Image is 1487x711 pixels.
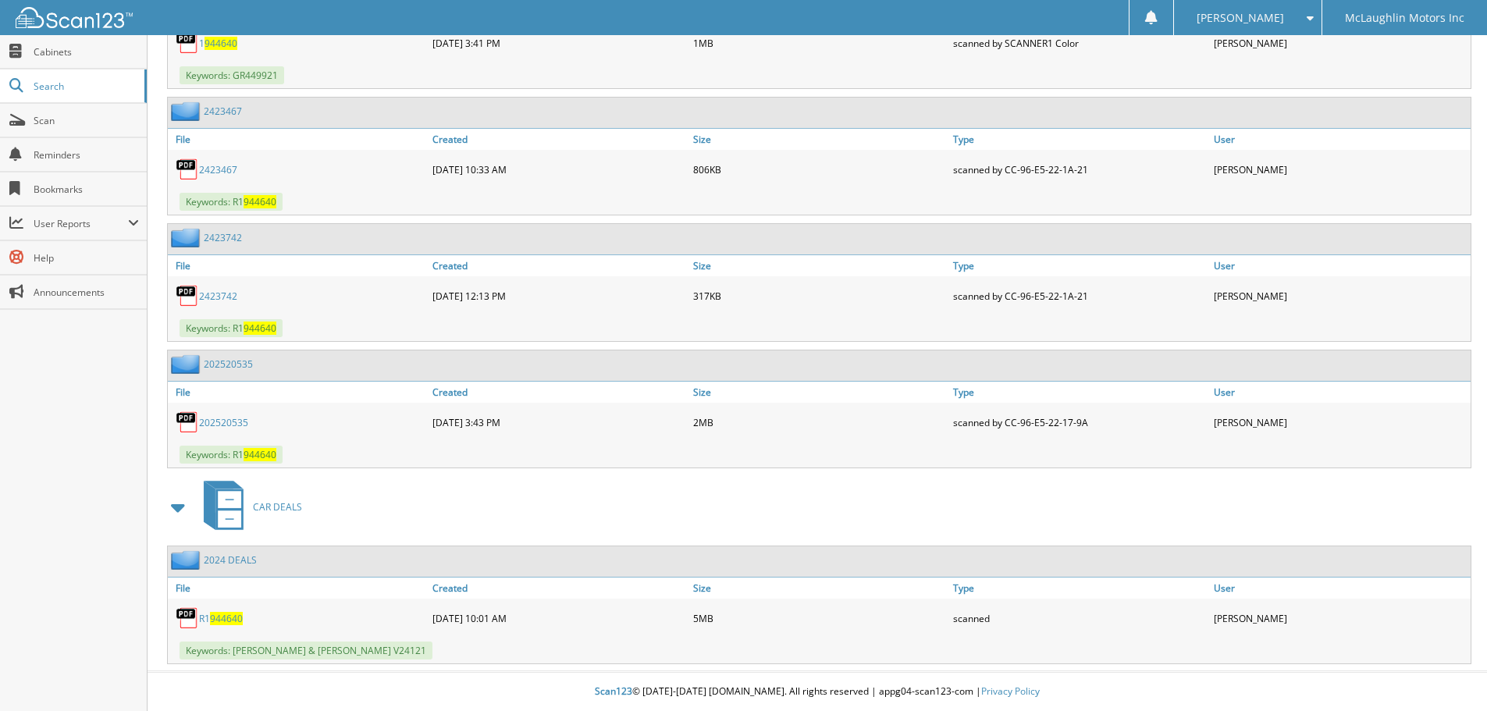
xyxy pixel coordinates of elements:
[689,280,950,311] div: 317KB
[1210,407,1471,438] div: [PERSON_NAME]
[949,255,1210,276] a: Type
[176,284,199,308] img: PDF.png
[199,416,248,429] a: 202520535
[949,154,1210,185] div: scanned by CC-96-E5-22-1A-21
[171,228,204,247] img: folder2.png
[148,673,1487,711] div: © [DATE]-[DATE] [DOMAIN_NAME]. All rights reserved | appg04-scan123-com |
[180,66,284,84] span: Keywords: GR449921
[689,407,950,438] div: 2MB
[689,129,950,150] a: Size
[429,407,689,438] div: [DATE] 3:43 PM
[1197,13,1284,23] span: [PERSON_NAME]
[210,612,243,625] span: 944640
[34,114,139,127] span: Scan
[689,603,950,634] div: 5MB
[244,448,276,461] span: 944640
[1210,578,1471,599] a: User
[171,101,204,121] img: folder2.png
[204,105,242,118] a: 2423467
[34,251,139,265] span: Help
[429,154,689,185] div: [DATE] 10:33 AM
[1210,154,1471,185] div: [PERSON_NAME]
[1210,255,1471,276] a: User
[180,642,432,659] span: Keywords: [PERSON_NAME] & [PERSON_NAME] V24121
[244,322,276,335] span: 944640
[981,684,1040,698] a: Privacy Policy
[1210,382,1471,403] a: User
[171,354,204,374] img: folder2.png
[199,163,237,176] a: 2423467
[1345,13,1464,23] span: McLaughlin Motors Inc
[168,382,429,403] a: File
[1210,129,1471,150] a: User
[253,500,302,514] span: CAR DEALS
[1210,603,1471,634] div: [PERSON_NAME]
[204,553,257,567] a: 2024 DEALS
[168,255,429,276] a: File
[180,193,283,211] span: Keywords: R1
[429,280,689,311] div: [DATE] 12:13 PM
[34,286,139,299] span: Announcements
[689,382,950,403] a: Size
[168,578,429,599] a: File
[1210,280,1471,311] div: [PERSON_NAME]
[1409,636,1487,711] iframe: Chat Widget
[244,195,276,208] span: 944640
[34,148,139,162] span: Reminders
[204,357,253,371] a: 202520535
[429,382,689,403] a: Created
[949,129,1210,150] a: Type
[429,578,689,599] a: Created
[595,684,632,698] span: Scan123
[34,217,128,230] span: User Reports
[949,578,1210,599] a: Type
[176,31,199,55] img: PDF.png
[949,603,1210,634] div: scanned
[176,158,199,181] img: PDF.png
[689,255,950,276] a: Size
[949,27,1210,59] div: scanned by SCANNER1 Color
[34,183,139,196] span: Bookmarks
[429,27,689,59] div: [DATE] 3:41 PM
[949,280,1210,311] div: scanned by CC-96-E5-22-1A-21
[949,407,1210,438] div: scanned by CC-96-E5-22-17-9A
[199,290,237,303] a: 2423742
[199,37,237,50] a: 1944640
[34,45,139,59] span: Cabinets
[168,129,429,150] a: File
[180,319,283,337] span: Keywords: R1
[689,27,950,59] div: 1MB
[171,550,204,570] img: folder2.png
[949,382,1210,403] a: Type
[689,578,950,599] a: Size
[429,603,689,634] div: [DATE] 10:01 AM
[204,231,242,244] a: 2423742
[194,476,302,538] a: CAR DEALS
[199,612,243,625] a: R1944640
[34,80,137,93] span: Search
[180,446,283,464] span: Keywords: R1
[1210,27,1471,59] div: [PERSON_NAME]
[16,7,133,28] img: scan123-logo-white.svg
[176,411,199,434] img: PDF.png
[429,255,689,276] a: Created
[205,37,237,50] span: 944640
[176,606,199,630] img: PDF.png
[429,129,689,150] a: Created
[689,154,950,185] div: 806KB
